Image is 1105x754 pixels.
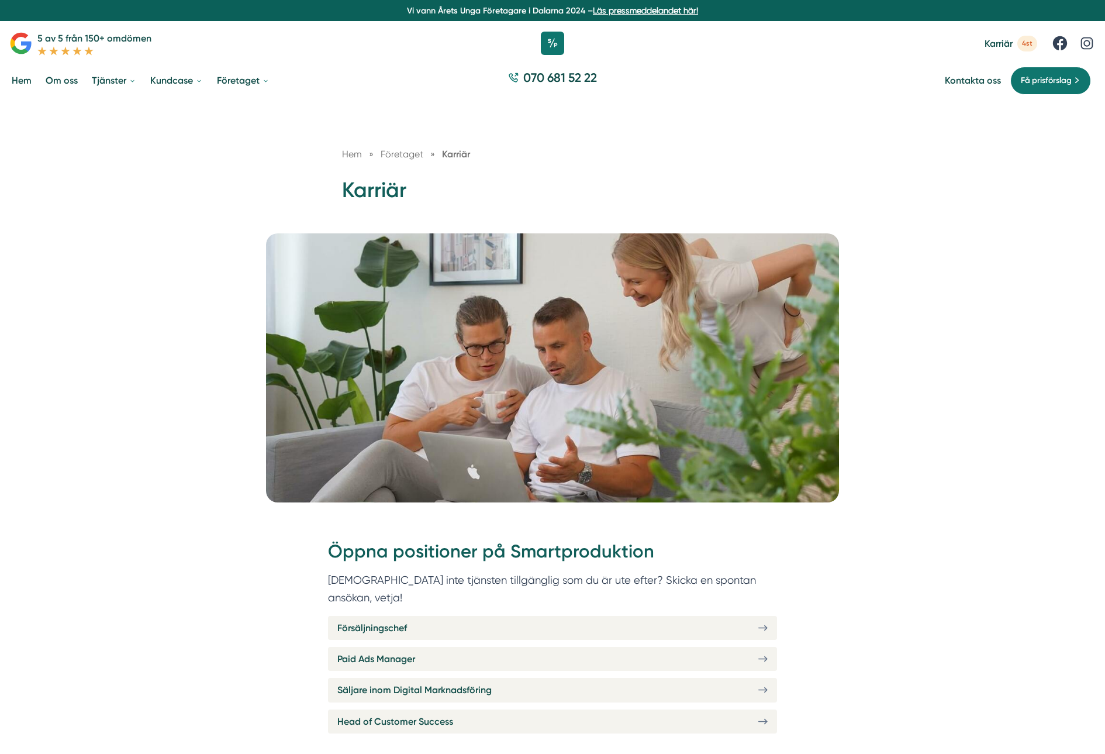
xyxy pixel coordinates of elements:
[5,5,1100,16] p: Vi vann Årets Unga Företagare i Dalarna 2024 –
[328,571,777,606] p: [DEMOGRAPHIC_DATA] inte tjänsten tillgänglig som du är ute efter? Skicka en spontan ansökan, vetja!
[328,710,777,734] a: Head of Customer Success
[1010,67,1091,95] a: Få prisförslag
[342,176,763,214] h1: Karriär
[328,616,777,640] a: Försäljningschef
[1017,36,1037,51] span: 4st
[215,66,272,95] a: Företaget
[337,621,407,635] span: Försäljningschef
[1021,74,1072,87] span: Få prisförslag
[342,147,763,161] nav: Breadcrumb
[381,149,423,160] span: Företaget
[945,75,1001,86] a: Kontakta oss
[37,31,151,46] p: 5 av 5 från 150+ omdömen
[503,69,602,92] a: 070 681 52 22
[381,149,426,160] a: Företaget
[985,36,1037,51] a: Karriär 4st
[442,149,470,160] a: Karriär
[9,66,34,95] a: Hem
[593,6,698,15] a: Läs pressmeddelandet här!
[337,683,492,697] span: Säljare inom Digital Marknadsföring
[328,647,777,671] a: Paid Ads Manager
[337,714,453,729] span: Head of Customer Success
[337,652,415,666] span: Paid Ads Manager
[328,678,777,702] a: Säljare inom Digital Marknadsföring
[89,66,139,95] a: Tjänster
[342,149,362,160] a: Hem
[985,38,1013,49] span: Karriär
[369,147,374,161] span: »
[328,539,777,571] h2: Öppna positioner på Smartproduktion
[523,69,597,86] span: 070 681 52 22
[43,66,80,95] a: Om oss
[266,233,839,502] img: Karriär
[148,66,205,95] a: Kundcase
[430,147,435,161] span: »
